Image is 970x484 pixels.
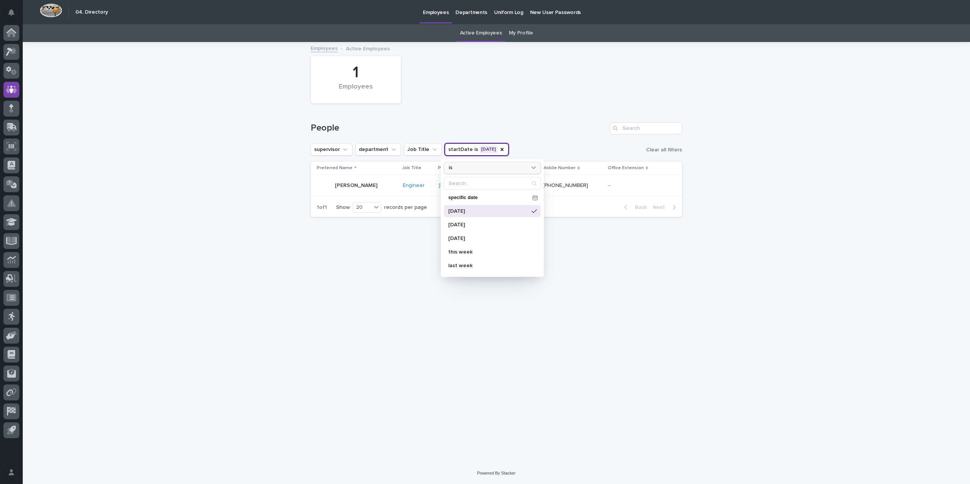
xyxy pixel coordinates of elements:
p: [DATE] [448,208,529,213]
button: department [355,143,401,156]
div: Notifications [9,9,19,21]
p: Show [336,204,350,211]
p: [PERSON_NAME] [335,182,377,189]
span: Next [653,205,670,210]
div: Search [444,177,541,190]
input: Search [610,122,682,134]
a: Active Employees [460,24,502,42]
p: 1 of 1 [311,198,333,217]
button: Back [618,204,650,211]
p: last week [448,263,529,268]
p: specific date [448,195,529,200]
button: Clear all filters [643,144,682,156]
p: Mobile Number [542,164,576,172]
a: Engineer [403,182,425,189]
p: Office Extension [608,164,644,172]
div: 20 [353,204,371,212]
button: Job Title [404,143,442,156]
a: [EMAIL_ADDRESS][PERSON_NAME][DOMAIN_NAME] [439,183,566,188]
input: Search [444,177,540,189]
button: Next [650,204,682,211]
div: 1 [324,63,388,82]
button: supervisor [311,143,352,156]
a: Employees [311,44,338,52]
p: - [609,181,612,189]
a: [PHONE_NUMBER] [543,183,588,188]
span: Back [630,205,647,210]
p: Primary Email [438,164,467,172]
p: Job Title [402,164,421,172]
img: Workspace Logo [40,3,62,17]
p: this week [448,249,529,254]
tr: [PERSON_NAME]Engineer [EMAIL_ADDRESS][PERSON_NAME][DOMAIN_NAME] [PHONE_NUMBER]-- [311,175,682,196]
a: My Profile [509,24,533,42]
p: [DATE] [448,235,529,241]
span: Clear all filters [646,147,682,153]
h1: People [311,123,607,134]
div: Employees [324,83,388,99]
button: Notifications [3,5,19,20]
a: Powered By Stacker [477,471,515,475]
button: startDate [445,143,508,156]
p: records per page [384,204,427,211]
p: Preferred Name [317,164,352,172]
p: Active Employees [346,44,390,52]
div: specific date [444,192,541,203]
p: is [449,165,452,171]
h2: 04. Directory [75,9,108,16]
p: [DATE] [448,222,529,227]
